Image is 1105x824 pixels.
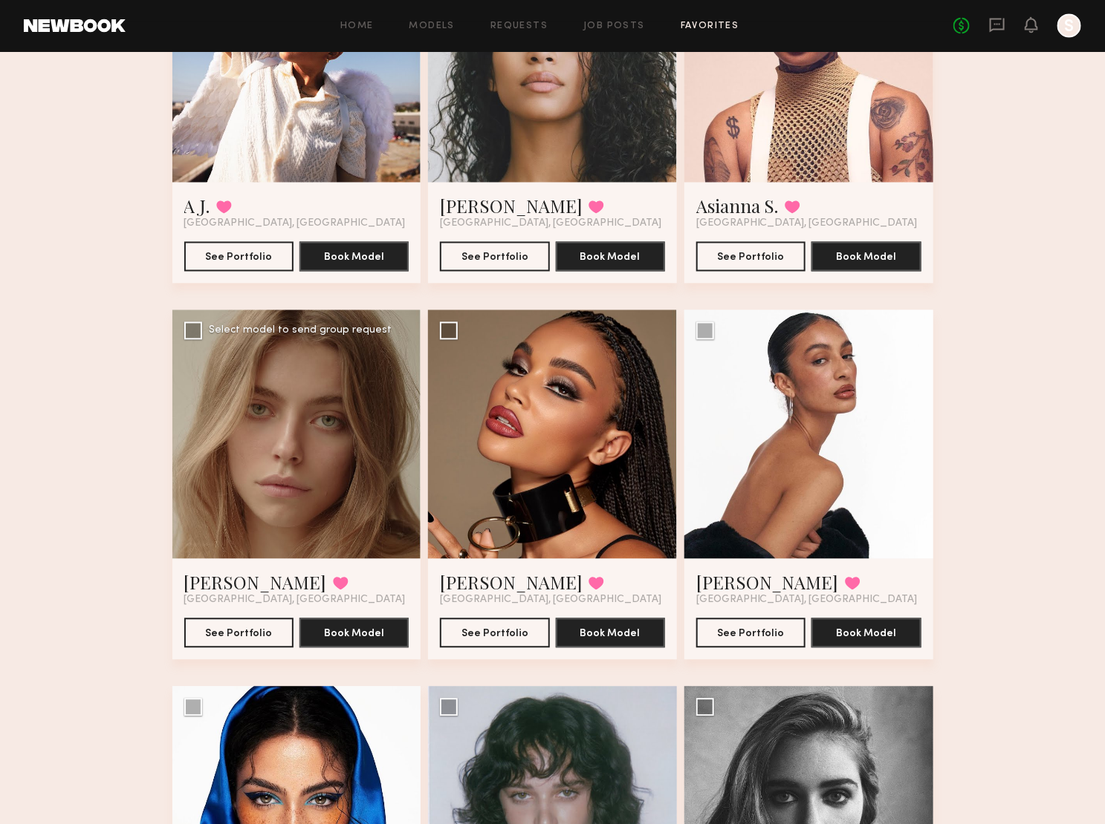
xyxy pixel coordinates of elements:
[440,618,549,648] button: See Portfolio
[299,250,409,263] a: Book Model
[440,218,661,230] span: [GEOGRAPHIC_DATA], [GEOGRAPHIC_DATA]
[556,627,665,639] a: Book Model
[184,571,327,595] a: [PERSON_NAME]
[299,618,409,648] button: Book Model
[299,242,409,272] button: Book Model
[811,627,921,639] a: Book Model
[299,627,409,639] a: Book Model
[184,218,406,230] span: [GEOGRAPHIC_DATA], [GEOGRAPHIC_DATA]
[811,618,921,648] button: Book Model
[556,618,665,648] button: Book Model
[696,218,918,230] span: [GEOGRAPHIC_DATA], [GEOGRAPHIC_DATA]
[811,250,921,263] a: Book Model
[696,571,839,595] a: [PERSON_NAME]
[583,22,645,31] a: Job Posts
[696,194,779,218] a: Asianna S.
[556,250,665,263] a: Book Model
[440,571,583,595] a: [PERSON_NAME]
[184,595,406,606] span: [GEOGRAPHIC_DATA], [GEOGRAPHIC_DATA]
[340,22,374,31] a: Home
[681,22,739,31] a: Favorites
[184,194,210,218] a: A J.
[184,618,294,648] button: See Portfolio
[696,618,806,648] button: See Portfolio
[409,22,455,31] a: Models
[440,242,549,272] button: See Portfolio
[1057,14,1081,38] a: S
[440,595,661,606] span: [GEOGRAPHIC_DATA], [GEOGRAPHIC_DATA]
[440,194,583,218] a: [PERSON_NAME]
[696,595,918,606] span: [GEOGRAPHIC_DATA], [GEOGRAPHIC_DATA]
[811,242,921,272] button: Book Model
[556,242,665,272] button: Book Model
[184,242,294,272] button: See Portfolio
[696,242,806,272] button: See Portfolio
[210,326,392,336] div: Select model to send group request
[490,22,548,31] a: Requests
